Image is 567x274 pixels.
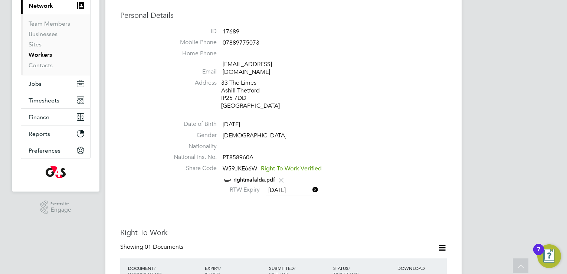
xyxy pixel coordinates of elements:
[223,28,239,35] span: 17689
[29,147,60,154] span: Preferences
[223,132,286,139] span: [DEMOGRAPHIC_DATA]
[50,207,71,213] span: Engage
[29,41,42,48] a: Sites
[165,143,217,150] label: Nationality
[537,244,561,268] button: Open Resource Center, 7 new notifications
[165,79,217,87] label: Address
[261,165,322,172] span: Right To Work Verified
[21,125,90,142] button: Reports
[165,153,217,161] label: National Ins. No.
[165,131,217,139] label: Gender
[223,39,259,46] span: 07889775073
[29,114,49,121] span: Finance
[165,39,217,46] label: Mobile Phone
[21,166,91,178] a: Go to home page
[46,166,66,178] img: g4s-logo-retina.png
[145,243,183,251] span: 01 Documents
[29,97,59,104] span: Timesheets
[223,154,253,162] span: PT858960A
[294,265,295,271] span: /
[165,120,217,128] label: Date of Birth
[21,109,90,125] button: Finance
[29,2,53,9] span: Network
[29,51,52,58] a: Workers
[165,68,217,76] label: Email
[223,61,272,76] a: [EMAIL_ADDRESS][DOMAIN_NAME]
[120,243,185,251] div: Showing
[233,177,275,183] a: rightmafalda.pdf
[223,121,240,128] span: [DATE]
[29,62,53,69] a: Contacts
[50,200,71,207] span: Powered by
[165,27,217,35] label: ID
[537,249,540,259] div: 7
[21,92,90,108] button: Timesheets
[266,185,318,196] input: Select one
[29,20,70,27] a: Team Members
[29,130,50,137] span: Reports
[223,165,257,172] span: W59JKE66W
[40,200,72,215] a: Powered byEngage
[165,164,217,172] label: Share Code
[120,10,447,20] h3: Personal Details
[219,265,221,271] span: /
[120,228,447,237] h3: Right To Work
[154,265,155,271] span: /
[21,142,90,159] button: Preferences
[165,50,217,58] label: Home Phone
[29,80,42,87] span: Jobs
[21,75,90,92] button: Jobs
[348,265,350,271] span: /
[21,14,90,75] div: Network
[29,30,58,37] a: Businesses
[221,79,292,110] div: 33 The Limes Ashill Thetford IP25 7DD [GEOGRAPHIC_DATA]
[223,186,260,194] label: RTW Expiry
